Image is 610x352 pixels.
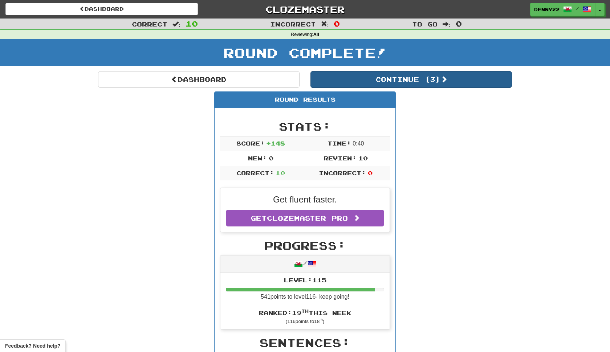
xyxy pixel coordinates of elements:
[368,169,373,176] span: 0
[276,169,285,176] span: 10
[443,21,451,27] span: :
[324,155,357,161] span: Review:
[220,337,390,349] h2: Sentences:
[132,20,167,28] span: Correct
[358,155,368,161] span: 10
[286,319,325,324] small: ( 116 points to 18 )
[226,193,384,206] p: Get fluent faster.
[313,32,319,37] strong: All
[5,3,198,15] a: Dashboard
[266,140,285,147] span: + 148
[226,210,384,226] a: GetClozemaster Pro
[576,6,579,11] span: /
[320,318,323,322] sup: th
[328,140,351,147] span: Time:
[321,21,329,27] span: :
[310,71,512,88] button: Continue (3)
[319,169,366,176] span: Incorrect:
[270,20,316,28] span: Incorrect
[220,120,390,132] h2: Stats:
[456,19,462,28] span: 0
[215,92,395,108] div: Round Results
[534,6,560,13] span: Denny22
[98,71,300,88] a: Dashboard
[186,19,198,28] span: 10
[284,277,326,283] span: Level: 115
[259,309,351,316] span: Ranked: 19 this week
[236,169,274,176] span: Correct:
[172,21,180,27] span: :
[530,3,595,16] a: Denny22 /
[220,273,390,305] li: 541 points to level 116 - keep going!
[334,19,340,28] span: 0
[353,140,364,147] span: 0 : 40
[412,20,438,28] span: To go
[236,140,265,147] span: Score:
[220,240,390,251] h2: Progress:
[248,155,267,161] span: New:
[209,3,401,16] a: Clozemaster
[269,155,273,161] span: 0
[5,342,60,349] span: Open feedback widget
[220,255,390,273] div: /
[3,45,607,60] h1: Round Complete!
[267,214,348,222] span: Clozemaster Pro
[301,308,309,314] sup: th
